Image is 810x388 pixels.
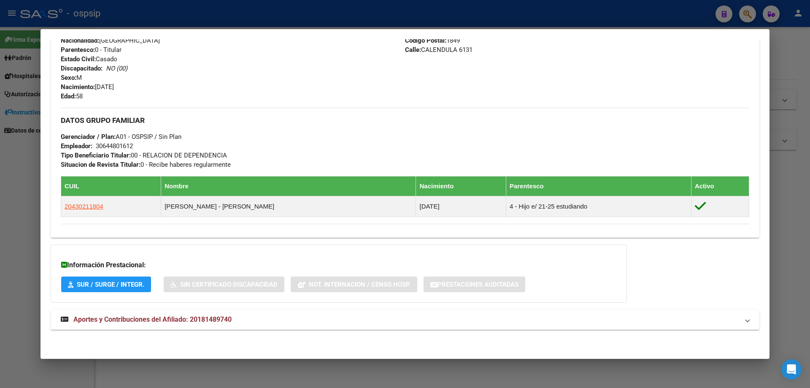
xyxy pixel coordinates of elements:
span: 0 - Recibe haberes regularmente [61,161,231,168]
strong: Estado Civil: [61,55,96,63]
span: M [61,74,82,81]
strong: Parentesco: [61,46,95,54]
span: SUR / SURGE / INTEGR. [77,281,144,288]
td: 4 - Hijo e/ 21-25 estudiando [506,196,691,217]
span: Aportes y Contribuciones del Afiliado: 20181489740 [73,315,232,323]
th: CUIL [61,176,161,196]
th: Parentesco [506,176,691,196]
span: A01 - OSPSIP / Sin Plan [61,133,181,141]
strong: Gerenciador / Plan: [61,133,116,141]
span: [DATE] [61,83,114,91]
span: Sin Certificado Discapacidad [180,281,278,288]
button: Prestaciones Auditadas [424,277,525,292]
button: Not. Internacion / Censo Hosp. [291,277,417,292]
strong: Discapacitado: [61,65,103,72]
strong: Nacimiento: [61,83,95,91]
div: 30644801612 [96,141,133,151]
span: CALENDULA 6131 [405,46,472,54]
strong: Sexo: [61,74,76,81]
strong: Código Postal: [405,37,446,44]
strong: Calle: [405,46,421,54]
td: [DATE] [416,196,506,217]
th: Nombre [161,176,416,196]
button: SUR / SURGE / INTEGR. [61,277,151,292]
strong: Situacion de Revista Titular: [61,161,140,168]
i: NO (00) [106,65,127,72]
span: [GEOGRAPHIC_DATA] [61,37,160,44]
span: 20430211804 [65,203,103,210]
span: 1849 [405,37,460,44]
strong: Nacionalidad: [61,37,99,44]
span: 00 - RELACION DE DEPENDENCIA [61,152,227,159]
span: 0 - Titular [61,46,121,54]
th: Nacimiento [416,176,506,196]
strong: Empleador: [61,142,92,150]
span: Casado [61,55,117,63]
th: Activo [691,176,749,196]
strong: Edad: [61,92,76,100]
h3: DATOS GRUPO FAMILIAR [61,116,749,125]
strong: Tipo Beneficiario Titular: [61,152,131,159]
mat-expansion-panel-header: Aportes y Contribuciones del Afiliado: 20181489740 [51,309,759,330]
span: 58 [61,92,83,100]
td: [PERSON_NAME] - [PERSON_NAME] [161,196,416,217]
button: Sin Certificado Discapacidad [164,277,284,292]
h3: Información Prestacional: [61,260,616,270]
span: Not. Internacion / Censo Hosp. [309,281,410,288]
span: Prestaciones Auditadas [437,281,518,288]
div: Open Intercom Messenger [781,359,802,380]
